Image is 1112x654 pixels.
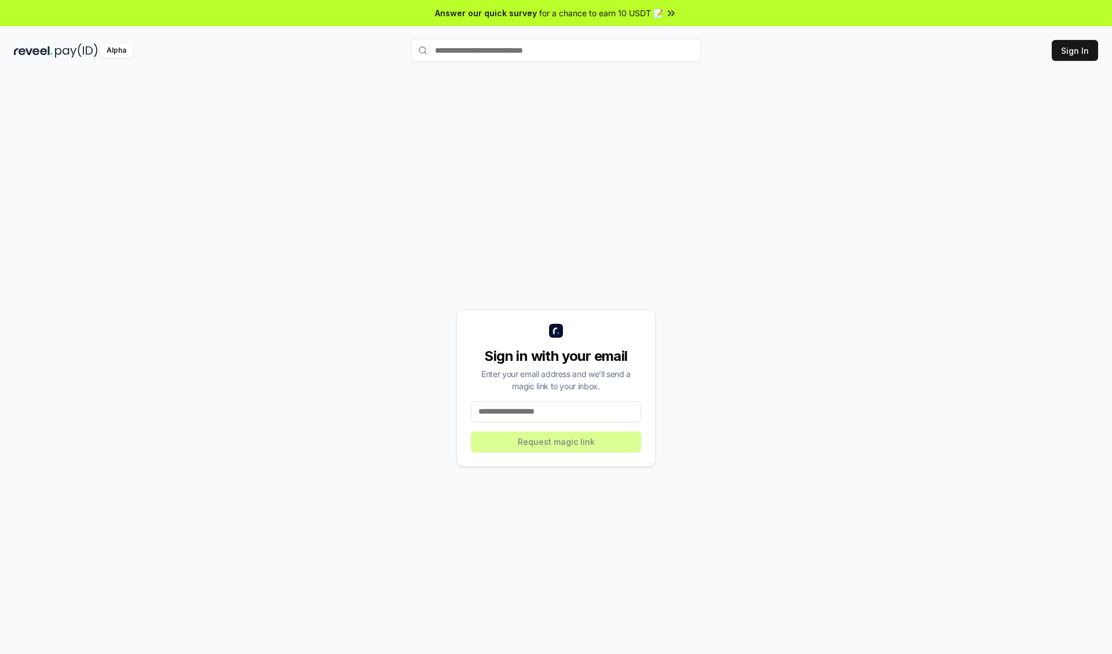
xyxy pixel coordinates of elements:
img: pay_id [55,43,98,58]
div: Alpha [100,43,133,58]
span: Answer our quick survey [435,7,537,19]
img: logo_small [549,324,563,338]
div: Enter your email address and we’ll send a magic link to your inbox. [471,368,641,392]
button: Sign In [1052,40,1098,61]
img: reveel_dark [14,43,53,58]
div: Sign in with your email [471,347,641,366]
span: for a chance to earn 10 USDT 📝 [539,7,663,19]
